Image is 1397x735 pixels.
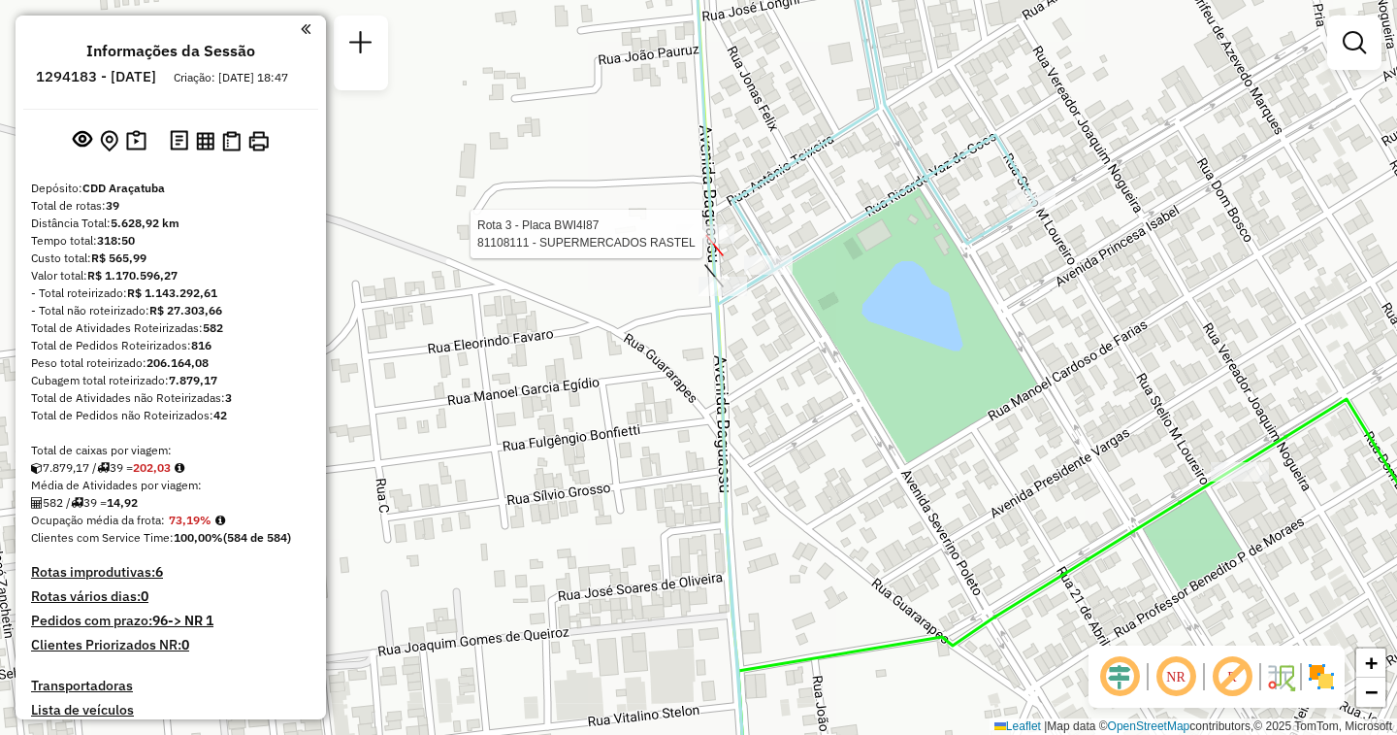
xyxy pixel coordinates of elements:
[155,563,163,581] strong: 6
[1153,653,1199,700] span: Ocultar NR
[191,338,211,352] strong: 816
[87,268,178,283] strong: R$ 1.170.596,27
[69,125,96,156] button: Exibir sessão original
[31,613,213,629] h4: Pedidos com prazo:
[107,495,138,510] strong: 14,92
[31,678,310,694] h4: Transportadoras
[146,355,209,370] strong: 206.164,08
[994,719,1041,733] a: Leaflet
[166,126,192,156] button: Logs desbloquear sessão
[31,564,310,581] h4: Rotas improdutivas:
[169,513,211,527] strong: 73,19%
[203,320,223,335] strong: 582
[96,126,122,156] button: Centralizar mapa no depósito ou ponto de apoio
[71,497,83,509] i: Total de rotas
[218,127,244,155] button: Visualizar Romaneio
[1306,661,1337,692] img: Exibir/Ocultar setores
[1356,649,1385,678] a: Zoom in
[127,285,217,300] strong: R$ 1.143.292,61
[31,250,310,267] div: Custo total:
[31,459,310,477] div: 7.879,17 / 39 =
[91,251,146,265] strong: R$ 565,99
[36,68,156,85] h6: 1294183 - [DATE]
[1365,680,1378,704] span: −
[169,373,217,387] strong: 7.879,17
[192,127,218,153] button: Visualizar relatório de Roteirização
[141,587,148,605] strong: 0
[1335,23,1374,62] a: Exibir filtros
[97,462,110,474] i: Total de rotas
[31,337,310,354] div: Total de Pedidos Roteirizados:
[31,442,310,459] div: Total de caixas por viagem:
[149,303,222,317] strong: R$ 27.303,66
[31,267,310,284] div: Valor total:
[82,181,165,195] strong: CDD Araçatuba
[31,477,310,494] div: Média de Atividades por viagem:
[111,216,179,230] strong: 5.628,92 km
[31,513,165,527] span: Ocupação média da frota:
[990,718,1397,735] div: Map data © contributors,© 2025 TomTom, Microsoft
[1209,653,1255,700] span: Exibir rótulo
[174,530,223,545] strong: 100,00%
[31,389,310,407] div: Total de Atividades não Roteirizadas:
[341,23,380,67] a: Nova sessão e pesquisa
[31,497,43,509] i: Total de Atividades
[301,17,310,40] a: Clique aqui para minimizar o painel
[31,180,310,197] div: Depósito:
[86,42,255,60] h4: Informações da Sessão
[122,126,150,156] button: Painel de Sugestão
[31,372,310,389] div: Cubagem total roteirizado:
[1096,653,1143,700] span: Ocultar deslocamento
[31,302,310,319] div: - Total não roteirizado:
[31,702,310,718] h4: Lista de veículos
[31,354,310,372] div: Peso total roteirizado:
[97,233,135,248] strong: 318:50
[1356,678,1385,707] a: Zoom out
[168,612,213,629] strong: -> NR 1
[106,198,119,213] strong: 39
[223,530,291,545] strong: (584 de 584)
[175,462,184,474] i: Meta Caixas/viagem: 220,40 Diferença: -18,37
[244,127,273,155] button: Imprimir Rotas
[1265,661,1296,692] img: Fluxo de ruas
[31,637,310,653] h4: Clientes Priorizados NR:
[31,407,310,424] div: Total de Pedidos não Roteirizados:
[225,390,232,405] strong: 3
[1044,719,1047,733] span: |
[31,284,310,302] div: - Total roteirizado:
[31,588,310,605] h4: Rotas vários dias:
[215,515,225,526] em: Média calculada utilizando a maior ocupação (%Peso ou %Cubagem) de cada rota da sessão. Rotas cro...
[31,197,310,215] div: Total de rotas:
[31,462,43,474] i: Cubagem total roteirizado
[152,612,168,629] strong: 96
[31,494,310,512] div: 582 / 39 =
[31,232,310,250] div: Tempo total:
[133,460,171,475] strong: 202,03
[31,530,174,545] span: Clientes com Service Time:
[1108,719,1190,733] a: OpenStreetMap
[31,319,310,337] div: Total de Atividades Roteirizadas:
[31,215,310,232] div: Distância Total:
[166,69,296,86] div: Criação: [DATE] 18:47
[1365,651,1378,675] span: +
[213,408,227,422] strong: 42
[181,636,189,653] strong: 0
